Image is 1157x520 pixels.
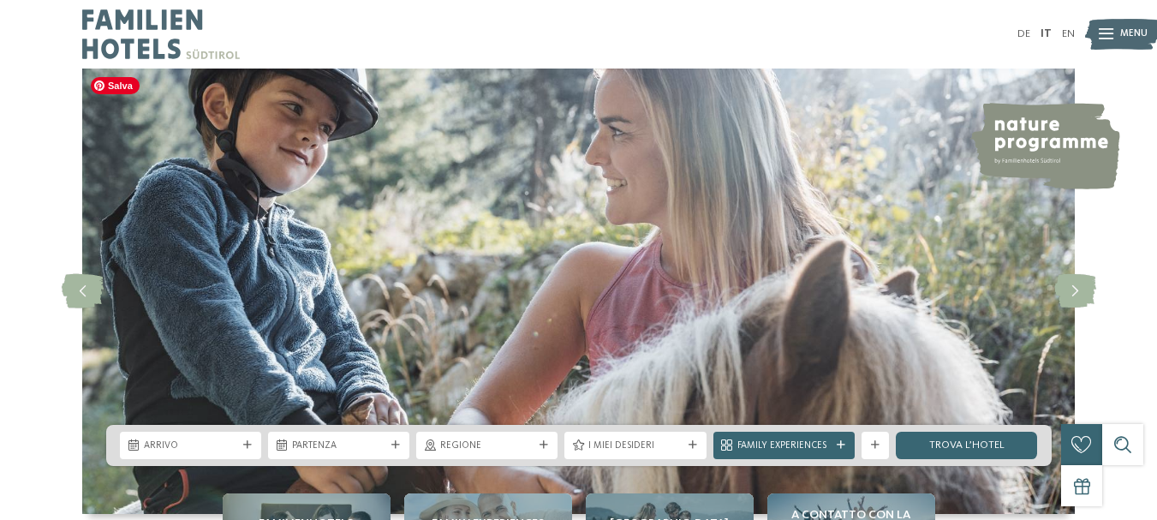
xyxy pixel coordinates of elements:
a: EN [1062,28,1075,39]
span: Arrivo [144,439,237,453]
span: Partenza [292,439,385,453]
a: trova l’hotel [896,432,1037,459]
span: Family Experiences [737,439,831,453]
span: Menu [1120,27,1148,41]
span: I miei desideri [588,439,682,453]
a: DE [1017,28,1030,39]
img: nature programme by Familienhotels Südtirol [969,103,1120,189]
span: Salva [91,77,140,94]
span: Regione [440,439,534,453]
a: IT [1041,28,1052,39]
img: Family hotel Alto Adige: the happy family places! [82,69,1075,514]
